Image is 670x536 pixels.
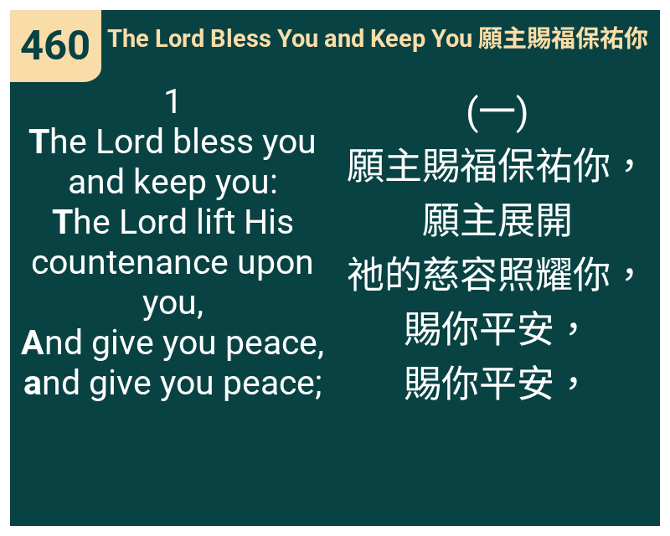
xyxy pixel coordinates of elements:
span: The Lord Bless You and Keep You 願主賜福保祐你 [107,18,648,54]
span: (一) 願主賜福保祐你， 願主展開 祂的慈容照耀你， 賜你平安， 賜你平安， [347,81,648,408]
span: 460 [20,22,90,70]
b: a [23,363,42,403]
b: T [28,121,49,162]
b: A [21,322,44,363]
b: T [52,202,73,242]
span: 1 he Lord bless you and keep you: he Lord lift His countenance upon you, nd give you peace, nd gi... [21,81,324,403]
